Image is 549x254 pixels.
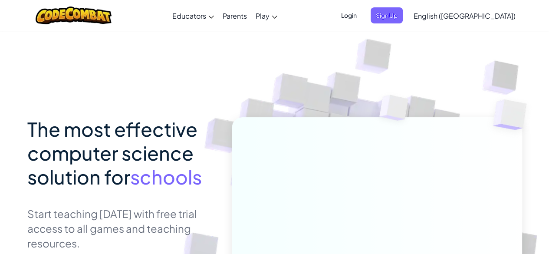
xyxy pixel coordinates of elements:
[414,11,516,20] span: English ([GEOGRAPHIC_DATA])
[27,206,219,251] p: Start teaching [DATE] with free trial access to all games and teaching resources.
[27,117,197,189] span: The most effective computer science solution for
[130,165,202,189] span: schools
[172,11,206,20] span: Educators
[218,4,251,27] a: Parents
[336,7,362,23] button: Login
[371,7,403,23] button: Sign Up
[168,4,218,27] a: Educators
[363,78,425,142] img: Overlap cubes
[251,4,282,27] a: Play
[256,11,270,20] span: Play
[36,7,112,24] img: CodeCombat logo
[409,4,520,27] a: English ([GEOGRAPHIC_DATA])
